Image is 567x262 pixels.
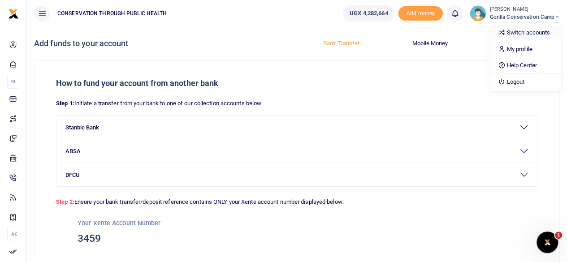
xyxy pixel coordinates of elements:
h3: 3459 [78,232,516,245]
strong: Step 2: [56,198,74,205]
button: Mobile Money [391,36,469,51]
a: Switch accounts [490,26,561,39]
p: Ensure your bank transfer/deposit reference contains ONLY your Xente account number displayed below: [56,194,538,207]
span: 1 [555,232,562,239]
a: logo-small logo-large logo-large [8,10,19,17]
small: [PERSON_NAME] [489,6,560,13]
button: Stanbic Bank [56,116,537,139]
li: Toup your wallet [398,6,443,21]
img: profile-user [470,5,486,21]
li: Ac [7,227,19,241]
a: My profile [490,43,561,56]
a: Add money [398,9,443,16]
span: CONSERVATION THROUGH PUBLIC HEALTH [54,9,170,17]
p: Initiate a transfer from your bank to one of our collection accounts below [56,99,538,108]
img: logo-small [8,9,19,19]
a: UGX 4,282,664 [343,5,394,21]
span: Add money [398,6,443,21]
a: Logout [490,76,561,88]
small: Your Xente Account Number [78,219,161,227]
button: ABSA [56,139,537,163]
li: M [7,74,19,89]
button: DFCU [56,163,537,186]
li: Wallet ballance [339,5,398,21]
span: UGX 4,282,664 [350,9,388,18]
h5: How to fund your account from another bank [56,78,538,88]
button: Credit [480,36,558,51]
strong: Step 1: [56,100,74,107]
button: Bank Transfer [303,36,381,51]
a: profile-user [PERSON_NAME] Gorilla Conservation Camp [470,5,560,21]
h4: Add funds to your account [34,39,294,48]
a: Help Center [490,59,561,72]
iframe: Intercom live chat [537,232,558,253]
span: Gorilla Conservation Camp [489,13,560,21]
